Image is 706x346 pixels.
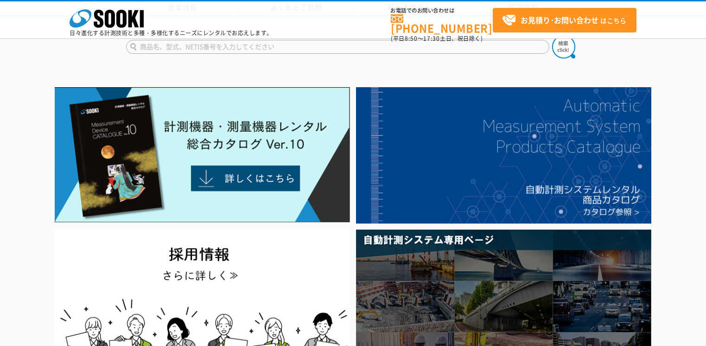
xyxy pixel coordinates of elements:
[493,8,636,32] a: お見積り･お問い合わせはこちら
[521,14,598,26] strong: お見積り･お問い合わせ
[391,14,493,33] a: [PHONE_NUMBER]
[552,35,575,58] img: btn_search.png
[126,40,549,54] input: 商品名、型式、NETIS番号を入力してください
[391,8,493,13] span: お電話でのお問い合わせは
[391,34,483,43] span: (平日 ～ 土日、祝日除く)
[423,34,440,43] span: 17:30
[405,34,418,43] span: 8:50
[55,87,350,223] img: Catalog Ver10
[502,13,626,27] span: はこちら
[70,30,273,36] p: 日々進化する計測技術と多種・多様化するニーズにレンタルでお応えします。
[356,87,651,224] img: 自動計測システムカタログ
